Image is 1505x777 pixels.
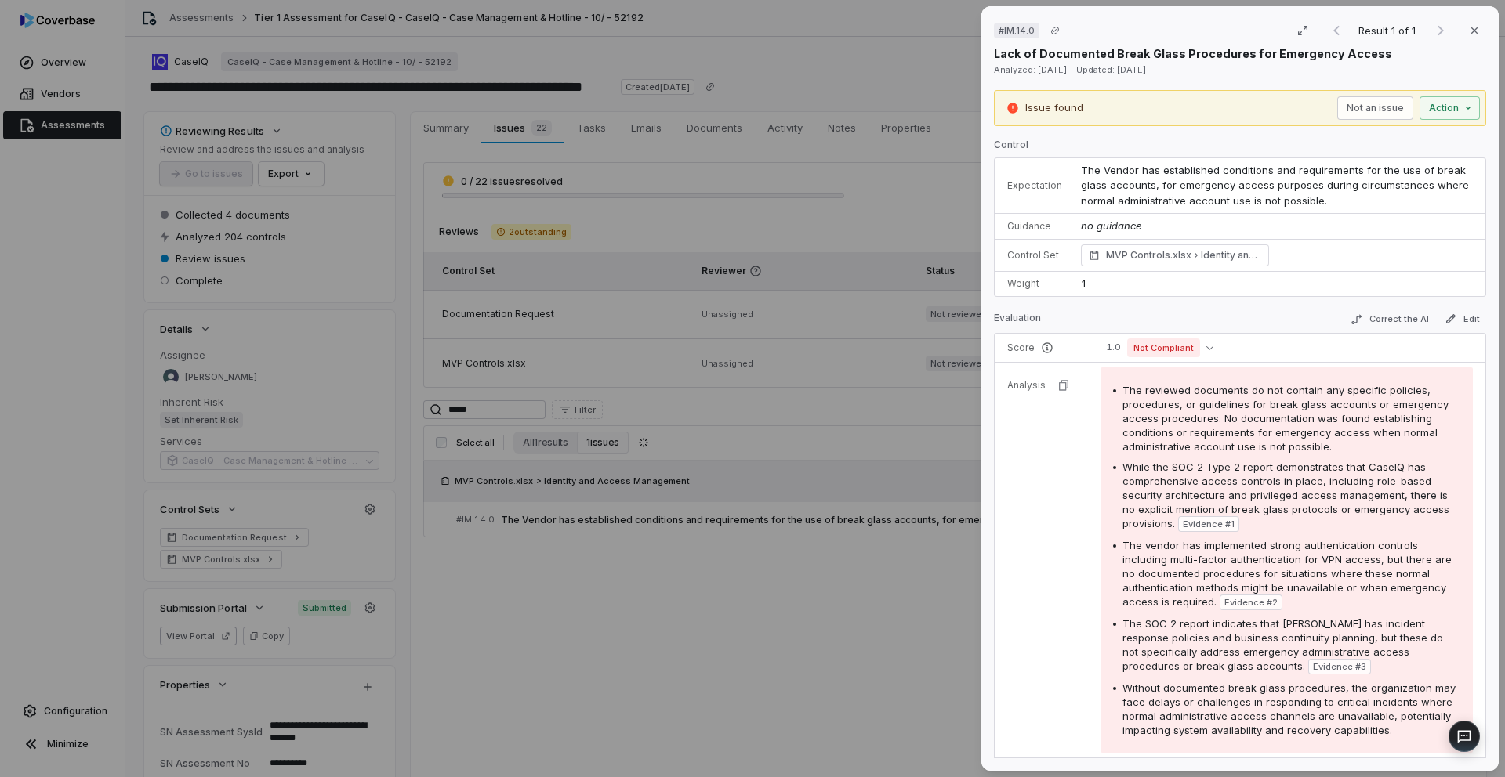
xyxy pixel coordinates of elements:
[1081,277,1087,290] span: 1
[1081,219,1141,232] span: no guidance
[1081,164,1472,207] span: The Vendor has established conditions and requirements for the use of break glass accounts, for e...
[994,139,1486,157] p: Control
[999,24,1035,37] span: # IM.14.0
[1344,310,1435,329] button: Correct the AI
[1041,16,1069,45] button: Copy link
[1337,96,1413,120] button: Not an issue
[1106,248,1261,263] span: MVP Controls.xlsx Identity and Access Management
[1127,338,1200,357] span: Not Compliant
[1007,379,1046,392] p: Analysis
[1101,338,1220,357] button: 1.0Not Compliant
[1122,539,1452,608] span: The vendor has implemented strong authentication controls including multi-factor authentication f...
[1122,384,1449,453] span: The reviewed documents do not contain any specific policies, procedures, or guidelines for break ...
[1007,179,1062,192] p: Expectation
[994,64,1067,75] span: Analyzed: [DATE]
[1007,249,1062,262] p: Control Set
[1007,277,1062,290] p: Weight
[1025,100,1083,116] p: Issue found
[1122,617,1443,672] span: The SOC 2 report indicates that [PERSON_NAME] has incident response policies and business continu...
[1224,596,1278,609] span: Evidence # 2
[994,312,1041,331] p: Evaluation
[1183,518,1235,530] span: Evidence # 1
[1313,660,1366,673] span: Evidence # 3
[1358,22,1419,39] p: Result 1 of 1
[1438,309,1486,328] button: Edit
[1420,96,1480,120] button: Action
[1007,342,1082,354] p: Score
[994,45,1392,62] p: Lack of Documented Break Glass Procedures for Emergency Access
[1076,64,1146,75] span: Updated: [DATE]
[1007,220,1062,233] p: Guidance
[1122,461,1449,529] span: While the SOC 2 Type 2 report demonstrates that CaseIQ has comprehensive access controls in place...
[1122,681,1456,736] span: Without documented break glass procedures, the organization may face delays or challenges in resp...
